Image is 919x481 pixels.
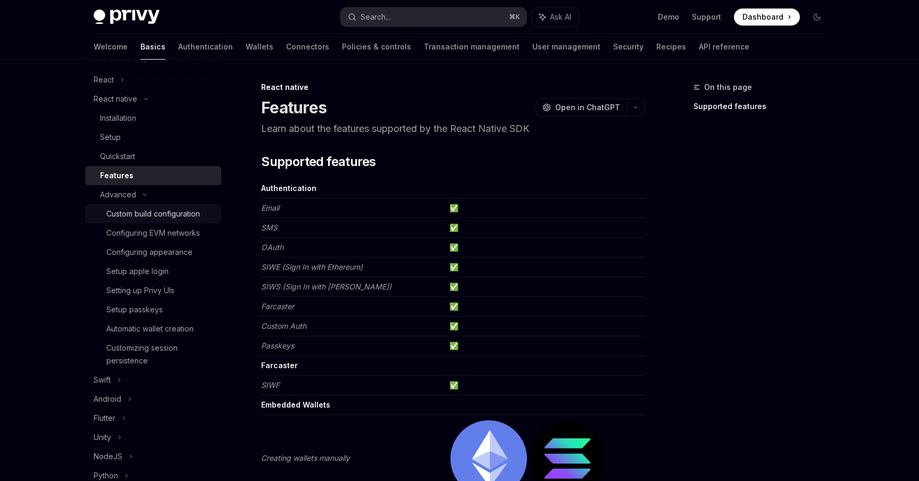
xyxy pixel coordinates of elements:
[340,7,527,27] button: Search...⌘K
[94,93,137,105] div: React native
[261,82,645,93] div: React native
[261,153,375,170] span: Supported features
[445,238,645,258] td: ✅
[694,98,834,115] a: Supported features
[445,218,645,238] td: ✅
[261,380,280,389] em: SIWF
[555,102,620,113] span: Open in ChatGPT
[94,412,115,425] div: Flutter
[692,12,721,22] a: Support
[445,317,645,336] td: ✅
[85,166,221,185] a: Features
[445,297,645,317] td: ✅
[94,73,114,86] div: React
[261,243,283,252] em: OAuth
[699,34,749,60] a: API reference
[85,109,221,128] a: Installation
[94,374,111,386] div: Swift
[261,98,327,117] h1: Features
[106,303,163,316] div: Setup passkeys
[509,13,520,21] span: ⌘ K
[261,361,298,370] strong: Farcaster
[808,9,825,26] button: Toggle dark mode
[424,34,520,60] a: Transaction management
[286,34,329,60] a: Connectors
[261,223,278,232] em: SMS
[85,204,221,223] a: Custom build configuration
[94,431,111,444] div: Unity
[85,319,221,338] a: Automatic wallet creation
[100,188,136,201] div: Advanced
[445,336,645,356] td: ✅
[261,302,294,311] em: Farcaster
[85,281,221,300] a: Setting up Privy UIs
[85,300,221,319] a: Setup passkeys
[445,277,645,297] td: ✅
[532,34,600,60] a: User management
[246,34,273,60] a: Wallets
[100,112,136,125] div: Installation
[85,243,221,262] a: Configuring appearance
[106,227,200,239] div: Configuring EVM networks
[342,34,411,60] a: Policies & controls
[261,262,363,271] em: SIWE (Sign In with Ethereum)
[85,338,221,370] a: Customizing session persistence
[106,246,193,259] div: Configuring appearance
[261,282,391,291] em: SIWS (Sign In with [PERSON_NAME])
[94,393,121,405] div: Android
[261,184,316,193] strong: Authentication
[106,342,215,367] div: Customizing session persistence
[261,400,330,409] strong: Embedded Wallets
[742,12,783,22] span: Dashboard
[100,131,121,144] div: Setup
[361,11,390,23] div: Search...
[100,169,133,182] div: Features
[178,34,233,60] a: Authentication
[261,341,294,350] em: Passkeys
[704,81,752,94] span: On this page
[261,321,306,330] em: Custom Auth
[550,12,571,22] span: Ask AI
[85,223,221,243] a: Configuring EVM networks
[261,453,350,462] em: Creating wallets manually
[613,34,644,60] a: Security
[261,121,645,136] p: Learn about the features supported by the React Native SDK
[94,10,160,24] img: dark logo
[106,265,169,278] div: Setup apple login
[106,208,200,220] div: Custom build configuration
[85,147,221,166] a: Quickstart
[532,7,579,27] button: Ask AI
[100,150,135,163] div: Quickstart
[261,203,279,212] em: Email
[94,450,122,463] div: NodeJS
[658,12,679,22] a: Demo
[85,128,221,147] a: Setup
[140,34,165,60] a: Basics
[94,34,128,60] a: Welcome
[734,9,800,26] a: Dashboard
[536,98,626,117] button: Open in ChatGPT
[85,262,221,281] a: Setup apple login
[445,198,645,218] td: ✅
[106,322,194,335] div: Automatic wallet creation
[106,284,174,297] div: Setting up Privy UIs
[656,34,686,60] a: Recipes
[445,258,645,277] td: ✅
[445,376,645,395] td: ✅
